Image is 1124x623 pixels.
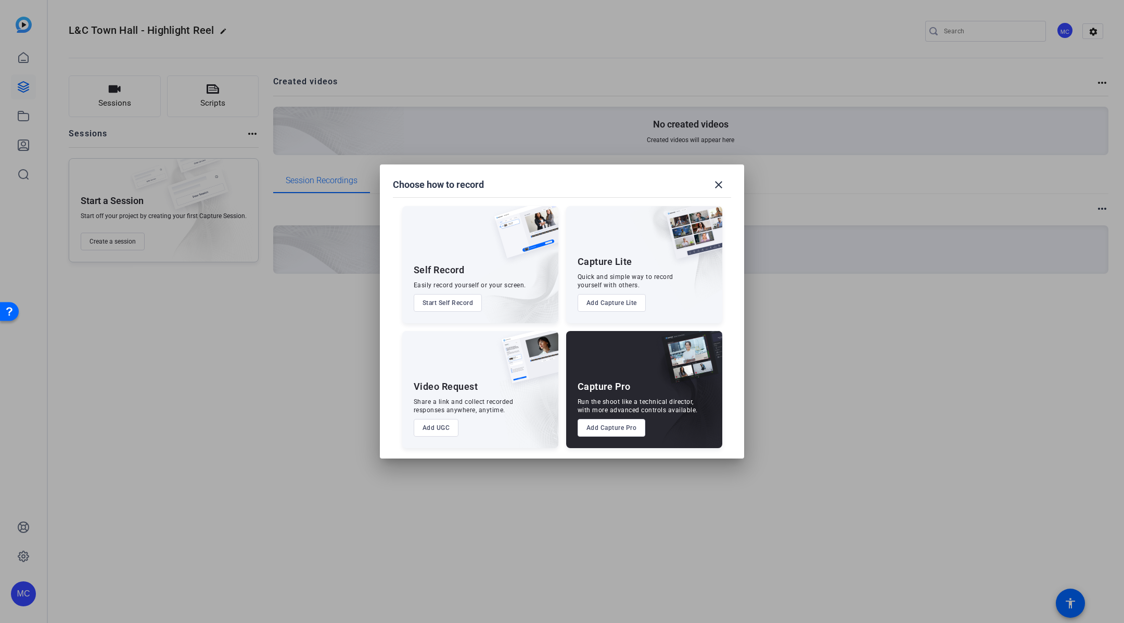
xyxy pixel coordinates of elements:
[414,398,514,414] div: Share a link and collect recorded responses anywhere, anytime.
[393,179,484,191] h1: Choose how to record
[414,419,459,437] button: Add UGC
[578,380,631,393] div: Capture Pro
[578,273,673,289] div: Quick and simple way to record yourself with others.
[494,331,558,394] img: ugc-content.png
[414,264,465,276] div: Self Record
[468,228,558,323] img: embarkstudio-self-record.png
[629,206,722,310] img: embarkstudio-capture-lite.png
[712,179,725,191] mat-icon: close
[498,363,558,448] img: embarkstudio-ugc-content.png
[645,344,722,448] img: embarkstudio-capture-pro.png
[414,294,482,312] button: Start Self Record
[578,294,646,312] button: Add Capture Lite
[414,281,526,289] div: Easily record yourself or your screen.
[654,331,722,395] img: capture-pro.png
[578,398,698,414] div: Run the shoot like a technical director, with more advanced controls available.
[658,206,722,270] img: capture-lite.png
[414,380,478,393] div: Video Request
[578,419,646,437] button: Add Capture Pro
[578,256,632,268] div: Capture Lite
[487,206,558,269] img: self-record.png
